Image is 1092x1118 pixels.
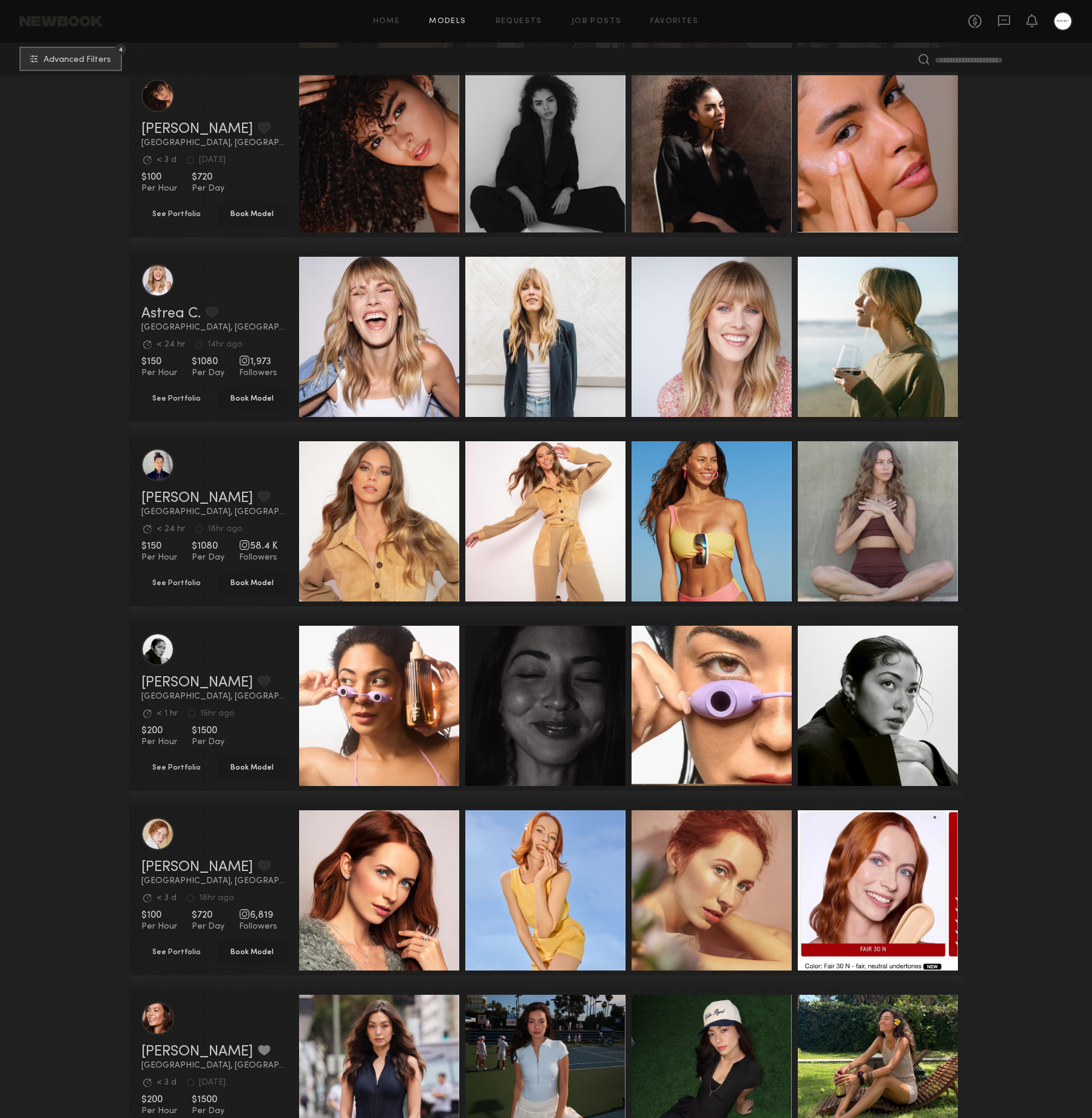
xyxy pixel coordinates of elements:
[217,571,287,595] button: Book Model
[217,940,287,964] button: Book Model
[217,386,287,410] button: Book Model
[157,340,185,349] div: < 24 hr
[141,386,211,410] button: See Portfolio
[141,324,287,332] span: [GEOGRAPHIC_DATA], [GEOGRAPHIC_DATA]
[141,676,253,690] a: [PERSON_NAME]
[192,725,224,737] span: $1500
[141,368,177,379] span: Per Hour
[141,737,177,748] span: Per Hour
[192,356,224,368] span: $1080
[141,571,211,595] button: See Portfolio
[199,894,234,903] div: 18hr ago
[192,552,224,563] span: Per Day
[571,18,622,25] a: Job Posts
[141,877,287,886] span: [GEOGRAPHIC_DATA], [GEOGRAPHIC_DATA]
[192,737,224,748] span: Per Day
[496,18,542,25] a: Requests
[192,540,224,552] span: $1080
[157,525,185,534] div: < 24 hr
[141,909,177,921] span: $100
[141,1062,287,1070] span: [GEOGRAPHIC_DATA], [GEOGRAPHIC_DATA]
[141,725,177,737] span: $200
[217,202,287,226] button: Book Model
[141,307,201,321] a: Astrea C.
[373,18,400,25] a: Home
[192,368,224,379] span: Per Day
[239,909,277,921] span: 6,819
[192,1094,224,1106] span: $1500
[141,171,177,183] span: $100
[207,525,243,534] div: 18hr ago
[141,491,253,506] a: [PERSON_NAME]
[141,1094,177,1106] span: $200
[141,122,253,137] a: [PERSON_NAME]
[141,540,177,552] span: $150
[217,755,287,779] button: Book Model
[141,755,211,779] button: See Portfolio
[141,508,287,517] span: [GEOGRAPHIC_DATA], [GEOGRAPHIC_DATA]
[141,552,177,563] span: Per Hour
[141,940,211,964] button: See Portfolio
[141,1106,177,1117] span: Per Hour
[141,1045,253,1059] a: [PERSON_NAME]
[192,921,224,932] span: Per Day
[239,356,277,368] span: 1,973
[157,710,178,718] div: < 1 hr
[118,47,123,52] span: 4
[141,860,253,875] a: [PERSON_NAME]
[44,56,111,64] span: Advanced Filters
[141,693,287,701] span: [GEOGRAPHIC_DATA], [GEOGRAPHIC_DATA]
[19,47,122,71] button: 4Advanced Filters
[207,340,243,349] div: 14hr ago
[157,156,177,164] div: < 3 d
[141,202,211,226] button: See Portfolio
[141,183,177,194] span: Per Hour
[192,1106,224,1117] span: Per Day
[192,171,224,183] span: $720
[429,18,466,25] a: Models
[141,921,177,932] span: Per Hour
[239,368,277,379] span: Followers
[239,552,278,563] span: Followers
[650,18,698,25] a: Favorites
[239,540,278,552] span: 58.4 K
[141,356,177,368] span: $150
[157,894,177,903] div: < 3 d
[157,1079,177,1087] div: < 3 d
[192,909,224,921] span: $720
[200,710,235,718] div: 15hr ago
[192,183,224,194] span: Per Day
[199,1079,226,1087] div: [DATE]
[199,156,226,164] div: [DATE]
[239,921,277,932] span: Followers
[141,139,287,147] span: [GEOGRAPHIC_DATA], [GEOGRAPHIC_DATA]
